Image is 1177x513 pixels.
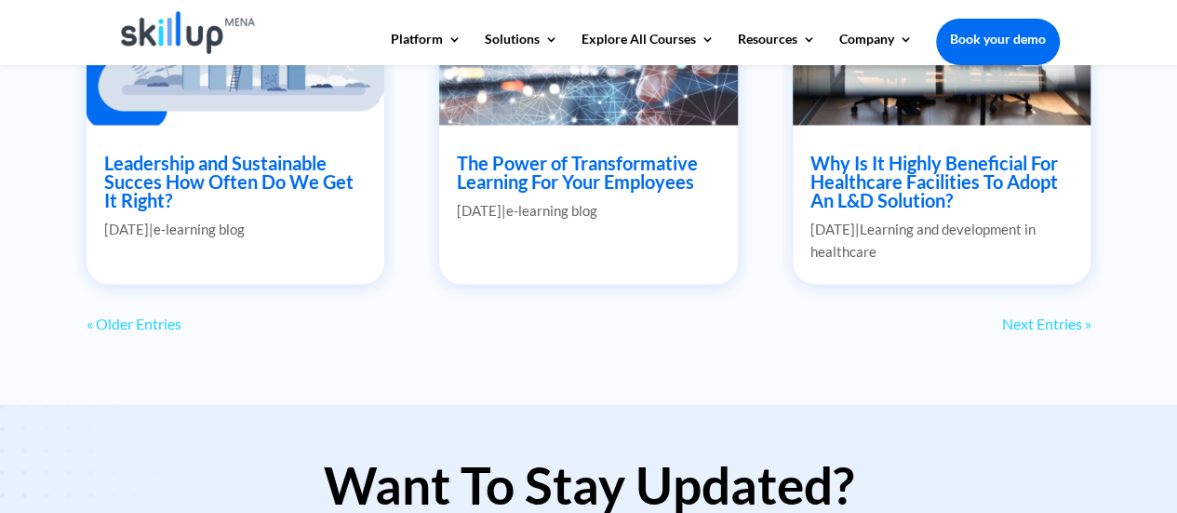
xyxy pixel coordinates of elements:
img: Skillup Mena [121,11,256,54]
a: Next Entries » [1002,314,1091,331]
a: e-learning blog [506,201,597,218]
a: Platform [391,33,461,64]
span: [DATE] [457,201,502,218]
a: The Power of Transformative Learning For Your Employees [457,151,698,192]
span: [DATE] [104,220,149,236]
iframe: Chat Widget [1084,424,1177,513]
a: Learning and development in healthcare [810,220,1036,258]
a: Leadership and Sustainable Succes How Often Do We Get It Right? [104,151,354,210]
p: | [457,199,719,221]
span: [DATE] [810,220,855,236]
a: Company [839,33,913,64]
p: | [104,218,367,239]
a: Why Is It Highly Beneficial For Healthcare Facilities To Adopt An L&D Solution? [810,151,1058,210]
a: Explore All Courses [582,33,715,64]
a: « Older Entries [87,314,181,331]
a: Resources [738,33,816,64]
p: | [810,218,1073,262]
a: Solutions [485,33,558,64]
a: Book your demo [936,19,1060,60]
a: e-learning blog [154,220,245,236]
